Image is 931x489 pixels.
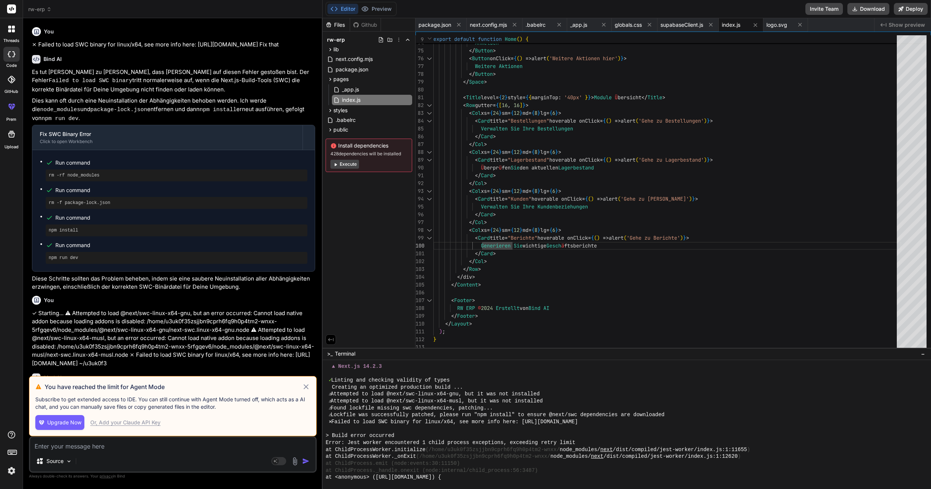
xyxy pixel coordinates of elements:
span: { [496,102,499,109]
span: = [528,188,531,194]
button: Invite Team [805,3,843,15]
span: > [558,149,561,155]
span: } [621,55,624,62]
span: Card [478,195,490,202]
span: > [484,180,487,187]
span: </ [469,71,475,77]
span: "Bestellungen" [508,117,549,124]
span: Sie [511,164,520,171]
span: 'Gehe zu Lagerbestand' [639,156,704,163]
span: => [597,195,603,202]
span: 'Gehe zu [PERSON_NAME]' [621,195,689,202]
span: = [508,110,511,116]
span: rw-erp [28,6,52,13]
p: Dies kann oft durch eine Neuinstallation der Abhängigkeiten behoben werden. Ich werde die und ent... [32,97,315,123]
span: ) [689,195,692,202]
span: } [520,149,523,155]
span: Space [469,78,484,85]
div: 92 [416,179,424,187]
span: } [537,110,540,116]
span: ] [520,102,523,109]
span: Card [478,117,490,124]
span: => [526,55,531,62]
span: _app.js [570,21,587,29]
span: alert [531,55,546,62]
span: Col [475,180,484,187]
span: } [537,188,540,194]
span: Button [475,47,493,54]
span: </ [469,141,475,148]
div: 86 [416,133,424,140]
span: public [333,126,348,133]
span: ( [636,117,639,124]
div: Click to collapse the range. [424,101,434,109]
span: Ü [481,164,484,171]
span: > [493,47,496,54]
div: 88 [416,148,424,156]
span: next.config.mjs [470,21,507,29]
span: } [499,188,502,194]
span: ) [520,55,523,62]
span: [ [499,102,502,109]
span: = [508,188,511,194]
span: Home [505,36,517,42]
span: } [520,110,523,116]
span: } [585,94,588,101]
div: 93 [416,187,424,195]
span: ) [609,117,612,124]
div: 80 [416,86,424,94]
span: = [487,188,490,194]
span: { [549,149,552,155]
span: ) [609,156,612,163]
img: attachment [291,457,299,466]
div: 95 [416,203,424,211]
span: 'Weitere Aktionen hier' [549,55,618,62]
span: Button [475,71,493,77]
span: md [523,110,528,116]
span: = [496,94,499,101]
span: "Kunden" [508,195,531,202]
span: 428 dependencies will be installed [330,151,407,157]
span: alert [603,195,618,202]
span: _app.js [341,85,360,94]
span: > [526,102,528,109]
span: Col [472,110,481,116]
span: .babelrc [335,116,356,124]
span: 16 [514,102,520,109]
span: ( [517,55,520,62]
div: Github [350,21,381,29]
span: } [505,94,508,101]
span: </ [641,94,647,101]
span: title [490,195,505,202]
div: 79 [416,78,424,86]
span: md [523,149,528,155]
span: ( [618,195,621,202]
span: 6 [552,188,555,194]
span: sm [502,188,508,194]
span: Col [472,149,481,155]
span: { [511,149,514,155]
pre: rm -rf node_modules [49,172,304,178]
span: ) [704,156,707,163]
span: Title [466,94,481,101]
span: = [546,149,549,155]
span: < [475,195,478,202]
span: Button [472,55,490,62]
span: lg [540,149,546,155]
label: Upload [4,144,19,150]
button: Download [847,3,889,15]
span: ( [546,55,549,62]
span: = [528,110,531,116]
div: 87 [416,140,424,148]
label: prem [6,116,16,123]
span: { [511,188,514,194]
span: lg [540,188,546,194]
span: > [558,188,561,194]
span: } [555,110,558,116]
span: lib [333,46,339,53]
span: ) [618,55,621,62]
button: Execute [330,160,359,169]
div: Click to collapse the range. [424,187,434,195]
span: = [505,156,508,163]
label: GitHub [4,88,18,95]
